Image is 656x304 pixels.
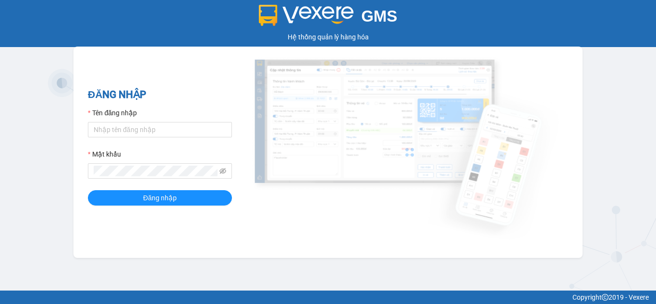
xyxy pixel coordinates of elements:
[94,166,218,176] input: Mật khẩu
[88,87,232,103] h2: ĐĂNG NHẬP
[7,292,649,303] div: Copyright 2019 - Vexere
[361,7,397,25] span: GMS
[88,108,137,118] label: Tên đăng nhập
[88,190,232,206] button: Đăng nhập
[2,32,654,42] div: Hệ thống quản lý hàng hóa
[602,294,608,301] span: copyright
[259,5,354,26] img: logo 2
[143,193,177,203] span: Đăng nhập
[88,122,232,137] input: Tên đăng nhập
[259,14,398,22] a: GMS
[88,149,121,159] label: Mật khẩu
[219,168,226,174] span: eye-invisible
